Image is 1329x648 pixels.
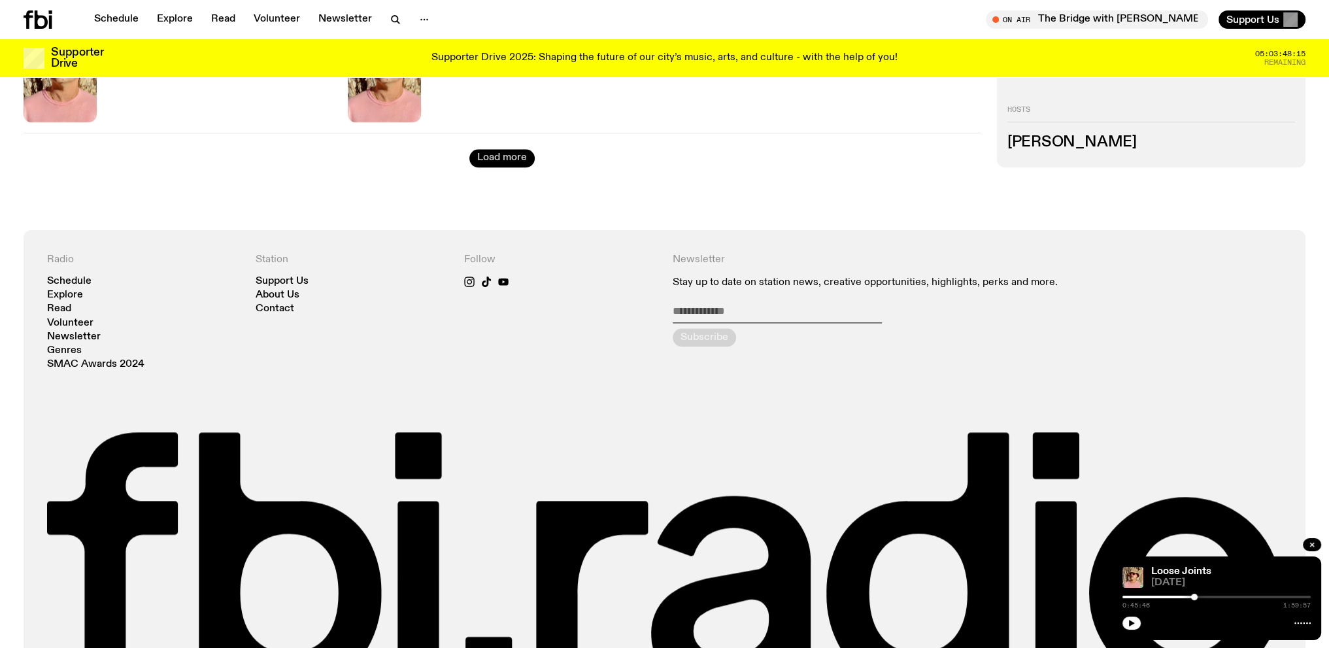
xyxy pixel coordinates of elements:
[431,52,898,64] p: Supporter Drive 2025: Shaping the future of our city’s music, arts, and culture - with the help o...
[311,10,380,29] a: Newsletter
[673,254,1074,266] h4: Newsletter
[246,10,308,29] a: Volunteer
[986,10,1208,29] button: On AirThe Bridge with [PERSON_NAME]
[1255,50,1305,58] span: 05:03:48:15
[256,290,299,300] a: About Us
[464,254,657,266] h4: Follow
[1226,14,1279,26] span: Support Us
[86,10,146,29] a: Schedule
[47,332,101,342] a: Newsletter
[1122,602,1150,609] span: 0:45:46
[1264,59,1305,66] span: Remaining
[1151,578,1311,588] span: [DATE]
[673,277,1074,289] p: Stay up to date on station news, creative opportunities, highlights, perks and more.
[203,10,243,29] a: Read
[1007,106,1295,122] h2: Hosts
[256,304,294,314] a: Contact
[149,10,201,29] a: Explore
[256,277,309,286] a: Support Us
[1007,135,1295,149] h3: [PERSON_NAME]
[47,254,240,266] h4: Radio
[421,48,614,122] a: Loose Joints[DATE]
[97,48,299,122] a: Loose Joints[DATE]
[256,254,448,266] h4: Station
[47,360,144,369] a: SMAC Awards 2024
[47,304,71,314] a: Read
[469,149,535,167] button: Load more
[47,277,92,286] a: Schedule
[1151,566,1211,577] a: Loose Joints
[1283,602,1311,609] span: 1:59:57
[47,318,93,328] a: Volunteer
[1122,567,1143,588] img: Tyson stands in front of a paperbark tree wearing orange sunglasses, a suede bucket hat and a pin...
[51,47,103,69] h3: Supporter Drive
[673,328,736,347] button: Subscribe
[47,290,83,300] a: Explore
[47,346,82,356] a: Genres
[1219,10,1305,29] button: Support Us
